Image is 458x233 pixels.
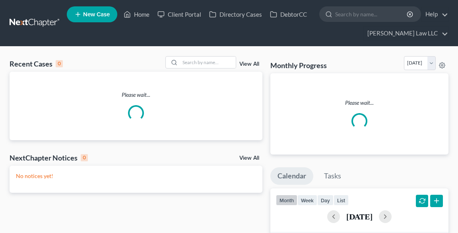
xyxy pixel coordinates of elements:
input: Search by name... [335,7,408,22]
a: Directory Cases [205,7,266,22]
div: 0 [81,154,88,161]
a: View All [239,155,259,161]
a: DebtorCC [266,7,311,22]
a: Tasks [317,167,348,185]
a: Help [421,7,448,22]
button: month [276,195,297,206]
a: Client Portal [153,7,205,22]
a: View All [239,61,259,67]
a: Calendar [270,167,313,185]
h3: Monthly Progress [270,61,327,70]
div: NextChapter Notices [10,153,88,163]
span: New Case [83,12,110,18]
h2: [DATE] [346,212,373,221]
p: Please wait... [277,99,442,107]
div: 0 [56,60,63,67]
a: Home [120,7,153,22]
button: day [317,195,334,206]
div: Recent Cases [10,59,63,69]
p: No notices yet! [16,172,256,180]
button: list [334,195,349,206]
a: [PERSON_NAME] Law LLC [363,26,448,41]
button: week [297,195,317,206]
input: Search by name... [180,57,236,68]
p: Please wait... [10,91,262,99]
